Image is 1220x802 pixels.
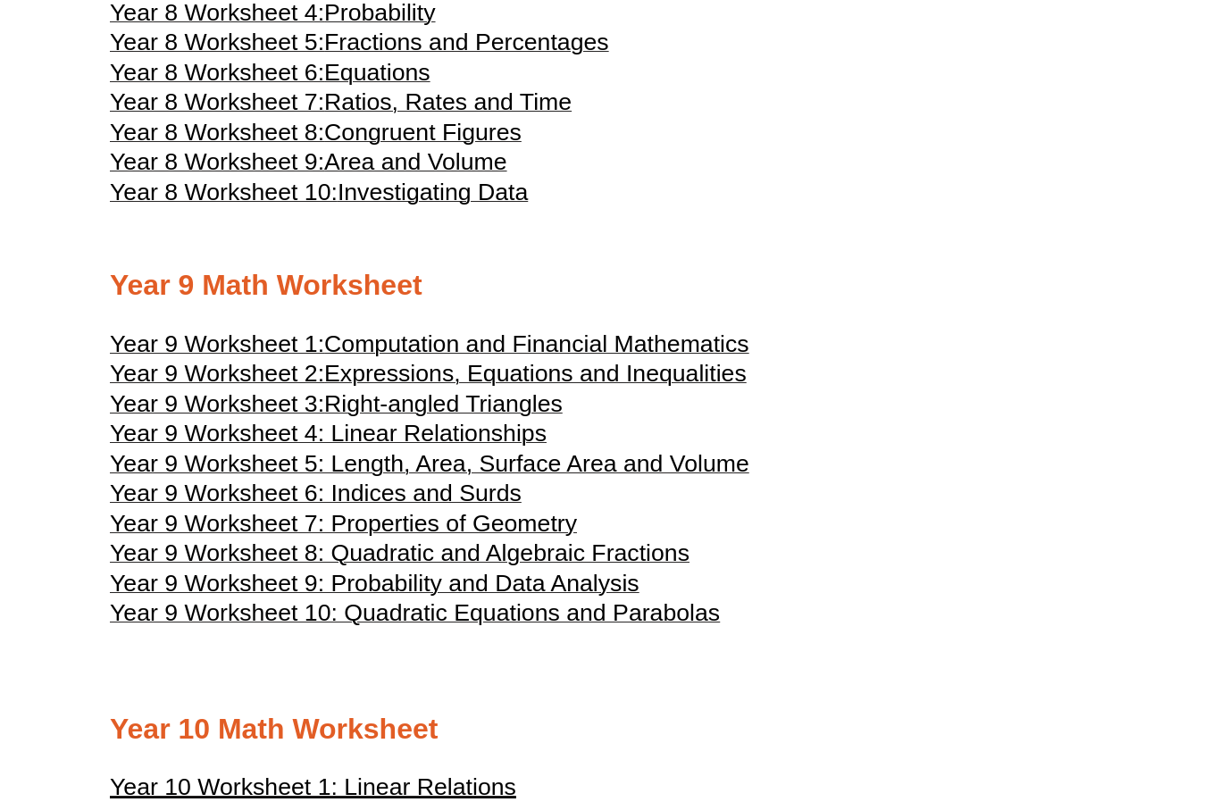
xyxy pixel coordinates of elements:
[110,420,547,447] span: Year 9 Worksheet 4: Linear Relationships
[110,267,1110,305] h2: Year 9 Math Worksheet
[110,398,563,416] a: Year 9 Worksheet 3:Right-angled Triangles
[324,88,572,115] span: Ratios, Rates and Time
[338,179,528,205] span: Investigating Data
[110,67,430,85] a: Year 8 Worksheet 6:Equations
[110,607,720,625] a: Year 9 Worksheet 10: Quadratic Equations and Parabolas
[324,330,749,357] span: Computation and Financial Mathematics
[110,148,324,175] span: Year 8 Worksheet 9:
[110,711,1110,748] h2: Year 10 Math Worksheet
[914,600,1220,802] iframe: Chat Widget
[110,578,639,596] a: Year 9 Worksheet 9: Probability and Data Analysis
[110,539,689,566] span: Year 9 Worksheet 8: Quadratic and Algebraic Fractions
[110,480,522,506] span: Year 9 Worksheet 6: Indices and Surds
[110,156,507,174] a: Year 8 Worksheet 9:Area and Volume
[324,390,563,417] span: Right-angled Triangles
[324,148,507,175] span: Area and Volume
[110,428,547,446] a: Year 9 Worksheet 4: Linear Relationships
[110,547,689,565] a: Year 9 Worksheet 8: Quadratic and Algebraic Fractions
[324,360,747,387] span: Expressions, Equations and Inequalities
[110,360,324,387] span: Year 9 Worksheet 2:
[110,37,609,54] a: Year 8 Worksheet 5:Fractions and Percentages
[324,119,522,146] span: Congruent Figures
[324,29,609,55] span: Fractions and Percentages
[110,187,528,205] a: Year 8 Worksheet 10:Investigating Data
[324,59,430,86] span: Equations
[110,518,577,536] a: Year 9 Worksheet 7: Properties of Geometry
[110,7,436,25] a: Year 8 Worksheet 4:Probability
[110,510,577,537] span: Year 9 Worksheet 7: Properties of Geometry
[110,458,749,476] a: Year 9 Worksheet 5: Length, Area, Surface Area and Volume
[110,59,324,86] span: Year 8 Worksheet 6:
[110,570,639,597] span: Year 9 Worksheet 9: Probability and Data Analysis
[110,773,516,800] u: Year 10 Worksheet 1: Linear Relations
[110,488,522,505] a: Year 9 Worksheet 6: Indices and Surds
[110,29,324,55] span: Year 8 Worksheet 5:
[110,338,749,356] a: Year 9 Worksheet 1:Computation and Financial Mathematics
[110,96,572,114] a: Year 8 Worksheet 7:Ratios, Rates and Time
[110,119,324,146] span: Year 8 Worksheet 8:
[110,390,324,417] span: Year 9 Worksheet 3:
[110,127,522,145] a: Year 8 Worksheet 8:Congruent Figures
[110,781,516,799] a: Year 10 Worksheet 1: Linear Relations
[110,88,324,115] span: Year 8 Worksheet 7:
[110,368,747,386] a: Year 9 Worksheet 2:Expressions, Equations and Inequalities
[110,599,720,626] span: Year 9 Worksheet 10: Quadratic Equations and Parabolas
[110,450,749,477] span: Year 9 Worksheet 5: Length, Area, Surface Area and Volume
[110,179,338,205] span: Year 8 Worksheet 10:
[110,330,324,357] span: Year 9 Worksheet 1:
